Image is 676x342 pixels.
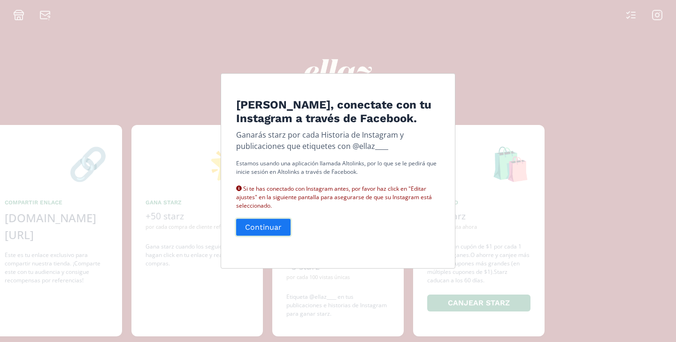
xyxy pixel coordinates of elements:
[236,129,440,151] p: Ganarás starz por cada Historia de Instagram y publicaciones que etiquetes con @ellaz____
[236,159,440,210] p: Estamos usando una aplicación llamada Altolinks, por lo que se le pedirá que inicie sesión en Alt...
[236,176,440,210] div: Si te has conectado con Instagram antes, por favor haz click en "Editar ajustes" en la siguiente ...
[236,98,440,125] h4: [PERSON_NAME], conectate con tu Instagram a través de Facebook.
[235,217,292,237] button: Continuar
[221,73,455,269] div: Edit Program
